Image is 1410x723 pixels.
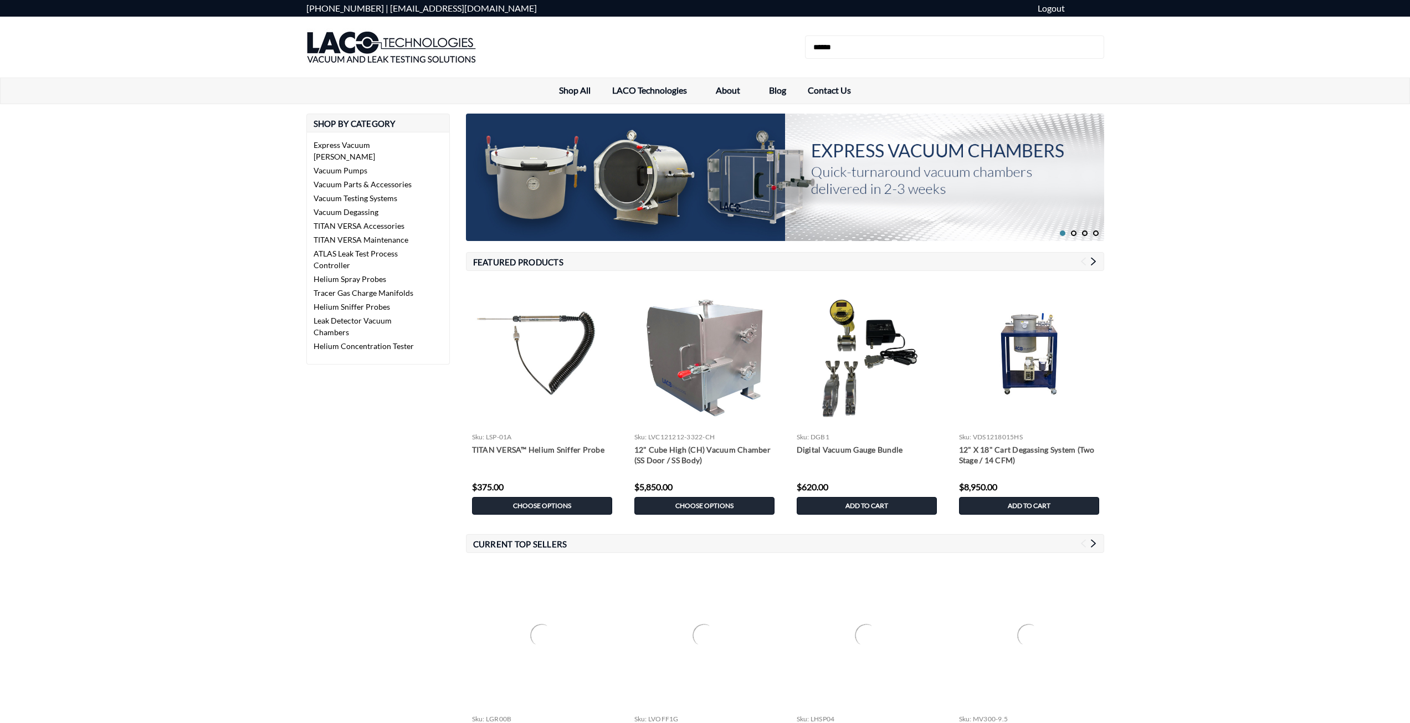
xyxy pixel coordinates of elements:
button: 4 of 4 [1093,230,1099,237]
img: 9.5" Clear Sump [1015,622,1043,649]
img: LACO Technologies [306,19,476,75]
a: Helium Spray Probes [307,272,428,286]
a: Vacuum Parts & Accessories [307,177,428,191]
span: LVOFF1G [648,715,679,723]
button: 2 of 4 [1071,230,1077,237]
h2: Shop By Category [306,114,450,132]
span: $5,850.00 [634,481,673,492]
span: sku: [634,715,647,723]
a: Digital Vacuum Gauge Bundle [797,444,937,466]
button: 1 of 4 [1060,230,1066,237]
a: 12" X 18" Cart Degassing System (Two Stage / 14 CFM) [959,444,1099,466]
span: sku: [797,715,809,723]
a: Add to Cart [797,497,937,515]
span: Add to Cart [1008,502,1050,510]
a: Choose Options [634,497,775,515]
a: Shop All [548,78,602,102]
span: Choose Options [513,502,571,510]
img: 12" X 18" Cart Degassing System (Two Stage / 14 CFM) [953,311,1105,396]
img: TITAN VERSA™ Helium Sniffer Probe [466,311,618,396]
button: Next [1089,258,1098,266]
span: DGB1 [811,433,829,441]
svg: account [1022,2,1033,13]
span: LSP-01A [486,433,512,441]
span: sku: [959,433,972,441]
a: About [705,78,758,104]
a: Express Vacuum [PERSON_NAME] [307,138,428,163]
a: Add to Cart [959,497,1099,515]
span: Add to Cart [845,502,888,510]
a: Leak Detector Vacuum Chambers [307,314,428,339]
a: sku: VDS1218015HS [959,433,1023,441]
a: Choose Options [472,497,612,515]
a: 12" Cube High (CH) Vacuum Chamber (SS Door / SS Body) [634,444,775,466]
a: sku: LHSP04 [797,715,835,723]
span: $375.00 [472,481,504,492]
span: Choose Options [675,502,734,510]
a: sku: LVC121212-3322-CH [634,433,715,441]
button: 3 of 4 [1082,230,1088,237]
img: VacOil® FF Grade Vacuum Pump Flushing Fluid - 1 Gallon [690,622,718,649]
span: VDS1218015HS [973,433,1023,441]
a: LACO Technologies [602,78,705,104]
span: LGR00B [486,715,512,723]
span: sku: [634,433,647,441]
a: cart-preview-dropdown [1076,1,1104,17]
a: sku: MV300-9.5 [959,715,1008,723]
a: TITAN VERSA™ Helium Sniffer Probe [472,444,612,466]
h2: Current Top Sellers [466,534,1104,553]
a: TITAN VERSA Maintenance [307,233,428,247]
button: Previous [1079,258,1088,266]
span: $620.00 [797,481,828,492]
span: sku: [472,715,485,723]
span: sku: [472,433,485,441]
a: Helium Sniffer Probes [307,300,428,314]
a: sku: LSP-01A [472,433,512,441]
button: Next [1089,540,1098,548]
a: Tracer Gas Charge Manifolds [307,286,428,300]
a: sku: DGB1 [797,433,829,441]
img: Digital Vacuum Gauge Bundle [810,278,924,429]
button: Previous [1079,540,1088,548]
a: hero image slide [466,114,1104,241]
span: LVC121212-3322-CH [648,433,715,441]
a: Vacuum Testing Systems [307,191,428,205]
span: sku: [959,715,972,723]
a: ATLAS Leak Test Process Controller [307,247,428,272]
span: LHSP04 [811,715,835,723]
a: sku: LGR00B [472,715,512,723]
a: Vacuum Degassing [307,205,428,219]
a: sku: LVOFF1G [634,715,679,723]
a: Helium Concentration Tester [307,339,428,353]
span: sku: [797,433,809,441]
a: Blog [758,78,797,102]
a: TITAN VERSA Accessories [307,219,428,233]
a: Contact Us [797,78,862,102]
span: MV300-9.5 [973,715,1008,723]
span: $8,950.00 [959,481,997,492]
a: Vacuum Pumps [307,163,428,177]
h2: Featured Products [466,252,1104,271]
